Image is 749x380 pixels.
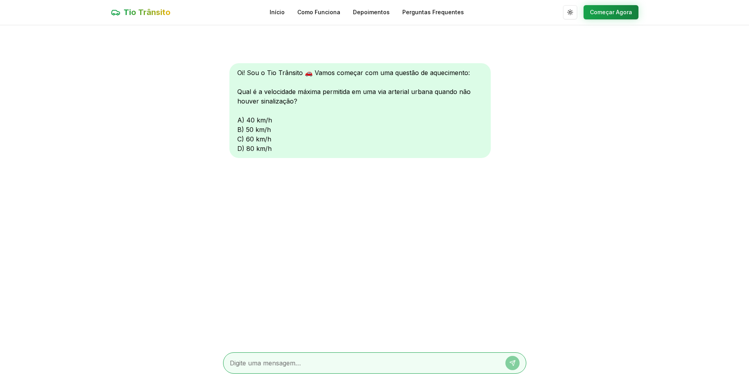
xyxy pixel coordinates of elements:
a: Tio Trânsito [111,7,171,18]
a: Perguntas Frequentes [402,8,464,16]
span: Tio Trânsito [124,7,171,18]
a: Como Funciona [297,8,340,16]
button: Começar Agora [584,5,638,19]
a: Início [270,8,285,16]
div: Oi! Sou o Tio Trânsito 🚗 Vamos começar com uma questão de aquecimento: Qual é a velocidade máxima... [229,63,491,158]
a: Depoimentos [353,8,390,16]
